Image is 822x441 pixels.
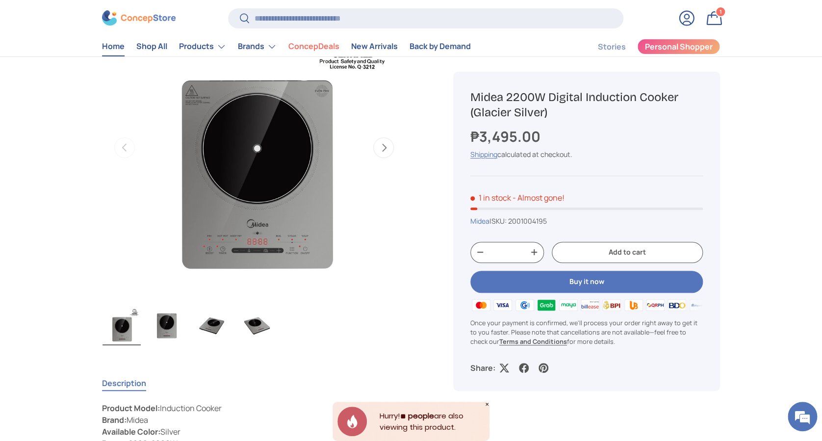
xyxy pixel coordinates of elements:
[470,318,703,347] p: Once your payment is confirmed, we'll process your order right away to get it to you faster. Plea...
[103,306,141,345] img: Midea 2200W Digital Induction Cooker (Glacier Silver)
[485,402,489,407] div: Close
[536,298,557,312] img: grabpay
[193,306,231,345] img: midea-2200w-digital-induction-cooker-glacier-silver-left-side-view-mang-kosme
[470,90,703,120] h1: Midea 2200W Digital Induction Cooker (Glacier Silver)
[499,337,567,346] a: Terms and Conditions
[579,298,601,312] img: billease
[470,127,543,146] strong: ₱3,495.00
[410,37,471,56] a: Back by Demand
[719,8,722,16] span: 1
[238,306,276,345] img: midea-2200w-digital-induction-cooker-glacier-silver-right-side-view-mang-kosme
[470,150,703,160] div: calculated at checkout.
[622,298,644,312] img: ubp
[489,216,547,226] span: |
[288,37,339,56] a: ConcepDeals
[513,192,565,203] p: - Almost gone!
[470,298,492,312] img: master
[552,242,703,263] button: Add to cart
[666,298,688,312] img: bdo
[102,37,471,56] nav: Primary
[470,363,495,374] p: Share:
[51,55,165,68] div: Chat with us now
[557,298,579,312] img: maya
[102,415,127,425] strong: Brand:
[57,124,135,223] span: We're online!
[637,39,720,54] a: Personal Shopper
[470,150,497,159] a: Shipping
[148,306,186,345] img: midea-2200w-digital-induction-cooker-glacier-silver-full-view-mang-kosme
[161,5,184,28] div: Minimize live chat window
[597,37,625,56] a: Stories
[601,298,622,312] img: bpi
[173,37,232,56] summary: Products
[470,271,703,293] button: Buy it now
[232,37,283,56] summary: Brands
[470,216,489,226] a: Midea
[508,216,547,226] span: 2001004195
[470,192,511,203] span: 1 in stock
[102,372,146,394] button: Description
[102,37,125,56] a: Home
[351,37,398,56] a: New Arrivals
[574,37,720,56] nav: Secondary
[644,298,666,312] img: qrph
[5,268,187,302] textarea: Type your message and hit 'Enter'
[492,298,514,312] img: visa
[102,403,160,414] strong: Product Model:
[688,298,710,312] img: metrobank
[136,37,167,56] a: Shop All
[102,11,176,26] img: ConcepStore
[645,43,713,51] span: Personal Shopper
[102,426,160,437] strong: Available Color:
[491,216,507,226] span: SKU:
[514,298,536,312] img: gcash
